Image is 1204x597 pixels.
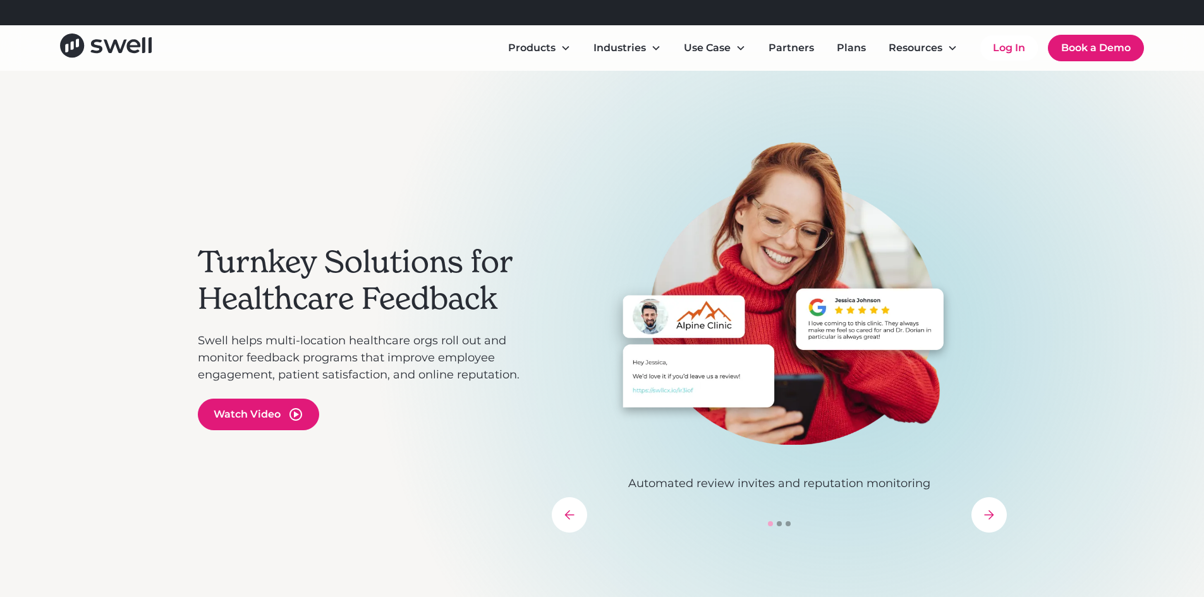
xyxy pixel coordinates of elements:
[593,40,646,56] div: Industries
[674,35,756,61] div: Use Case
[1048,35,1144,61] a: Book a Demo
[758,35,824,61] a: Partners
[552,475,1007,492] p: Automated review invites and reputation monitoring
[786,521,791,526] div: Show slide 3 of 3
[508,40,556,56] div: Products
[198,399,319,430] a: open lightbox
[980,35,1038,61] a: Log In
[198,244,539,317] h2: Turnkey Solutions for Healthcare Feedback
[879,35,968,61] div: Resources
[198,332,539,383] p: Swell helps multi-location healthcare orgs roll out and monitor feedback programs that improve em...
[498,35,581,61] div: Products
[768,521,773,526] div: Show slide 1 of 3
[777,521,782,526] div: Show slide 2 of 3
[214,407,281,422] div: Watch Video
[889,40,942,56] div: Resources
[971,497,1007,533] div: next slide
[827,35,876,61] a: Plans
[552,142,1007,533] div: carousel
[552,497,587,533] div: previous slide
[583,35,671,61] div: Industries
[60,33,152,62] a: home
[552,142,1007,492] div: 1 of 3
[684,40,731,56] div: Use Case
